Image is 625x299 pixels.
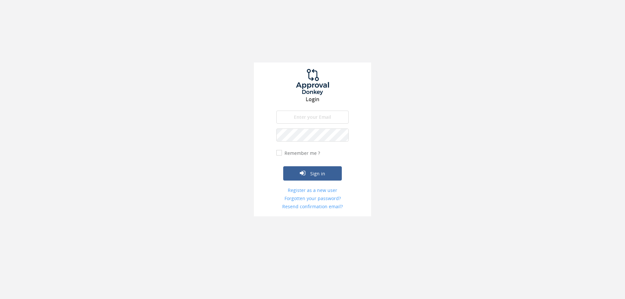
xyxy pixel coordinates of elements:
a: Register as a new user [276,187,349,194]
img: logo.png [288,69,337,95]
button: Sign in [283,166,342,181]
h3: Login [254,97,371,102]
a: Resend confirmation email? [276,203,349,210]
input: Enter your Email [276,111,349,124]
label: Remember me ? [283,150,320,156]
a: Forgotten your password? [276,195,349,202]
